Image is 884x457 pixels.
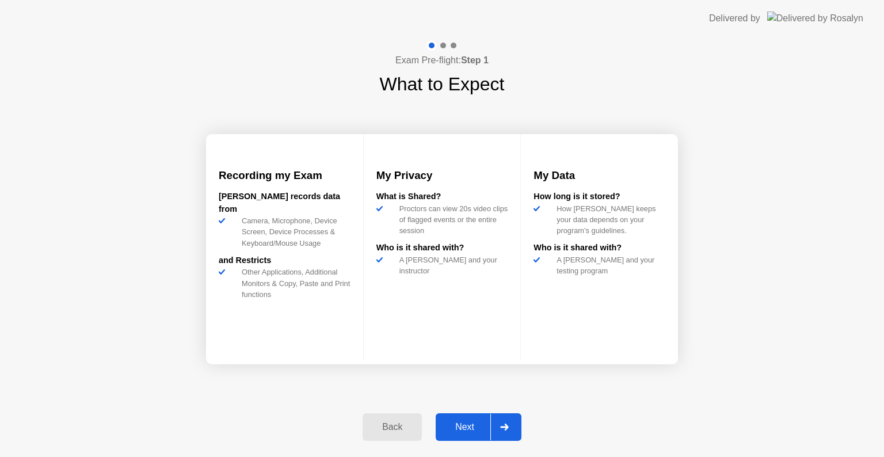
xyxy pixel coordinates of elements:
[534,167,665,184] h3: My Data
[376,167,508,184] h3: My Privacy
[436,413,521,441] button: Next
[552,203,665,237] div: How [PERSON_NAME] keeps your data depends on your program’s guidelines.
[552,254,665,276] div: A [PERSON_NAME] and your testing program
[380,70,505,98] h1: What to Expect
[767,12,863,25] img: Delivered by Rosalyn
[219,167,350,184] h3: Recording my Exam
[219,191,350,215] div: [PERSON_NAME] records data from
[439,422,490,432] div: Next
[395,254,508,276] div: A [PERSON_NAME] and your instructor
[376,191,508,203] div: What is Shared?
[219,254,350,267] div: and Restricts
[376,242,508,254] div: Who is it shared with?
[237,215,350,249] div: Camera, Microphone, Device Screen, Device Processes & Keyboard/Mouse Usage
[534,242,665,254] div: Who is it shared with?
[709,12,760,25] div: Delivered by
[363,413,422,441] button: Back
[366,422,418,432] div: Back
[534,191,665,203] div: How long is it stored?
[461,55,489,65] b: Step 1
[395,54,489,67] h4: Exam Pre-flight:
[395,203,508,237] div: Proctors can view 20s video clips of flagged events or the entire session
[237,266,350,300] div: Other Applications, Additional Monitors & Copy, Paste and Print functions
